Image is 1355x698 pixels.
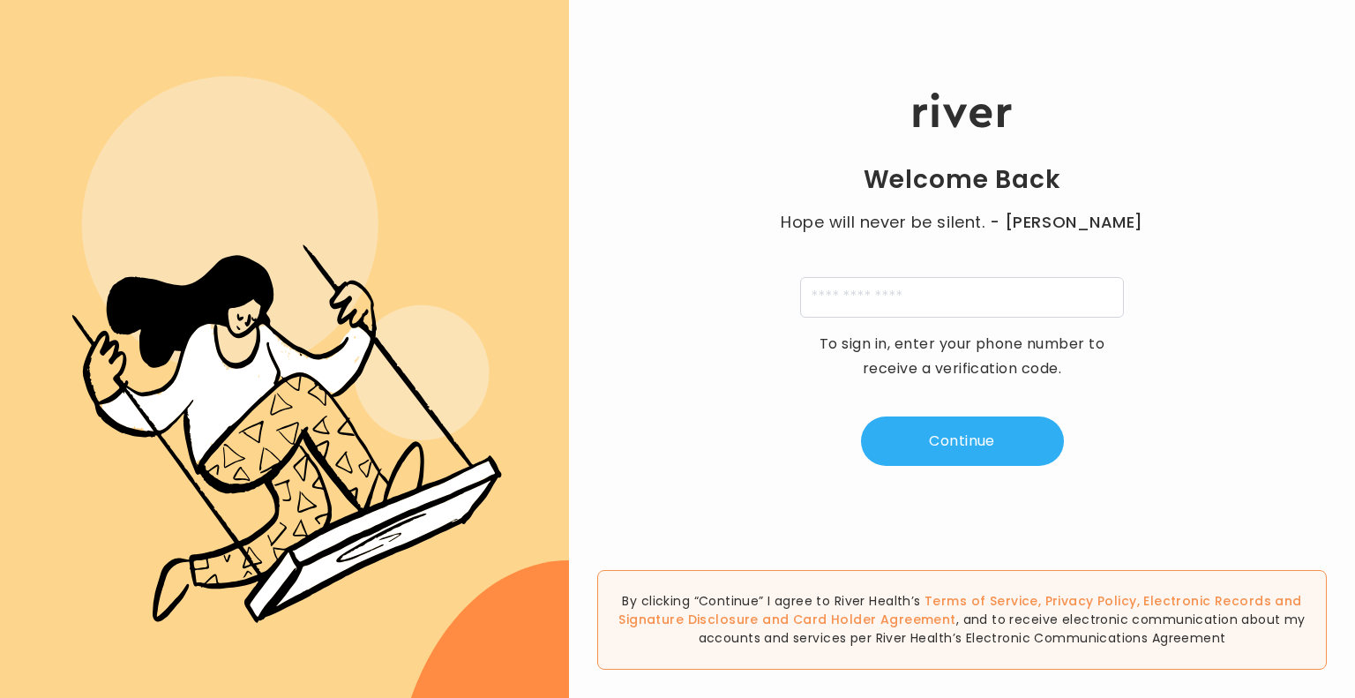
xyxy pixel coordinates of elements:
span: - [PERSON_NAME] [990,210,1143,235]
a: Terms of Service [925,592,1038,610]
a: Card Holder Agreement [793,611,956,628]
span: , and to receive electronic communication about my accounts and services per River Health’s Elect... [699,611,1306,647]
div: By clicking “Continue” I agree to River Health’s [597,570,1327,670]
span: , , and [618,592,1301,628]
p: To sign in, enter your phone number to receive a verification code. [808,332,1117,381]
a: Electronic Records and Signature Disclosure [618,592,1301,628]
a: Privacy Policy [1045,592,1137,610]
button: Continue [861,417,1064,466]
p: Hope will never be silent. [764,210,1161,235]
h1: Welcome Back [864,164,1061,196]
